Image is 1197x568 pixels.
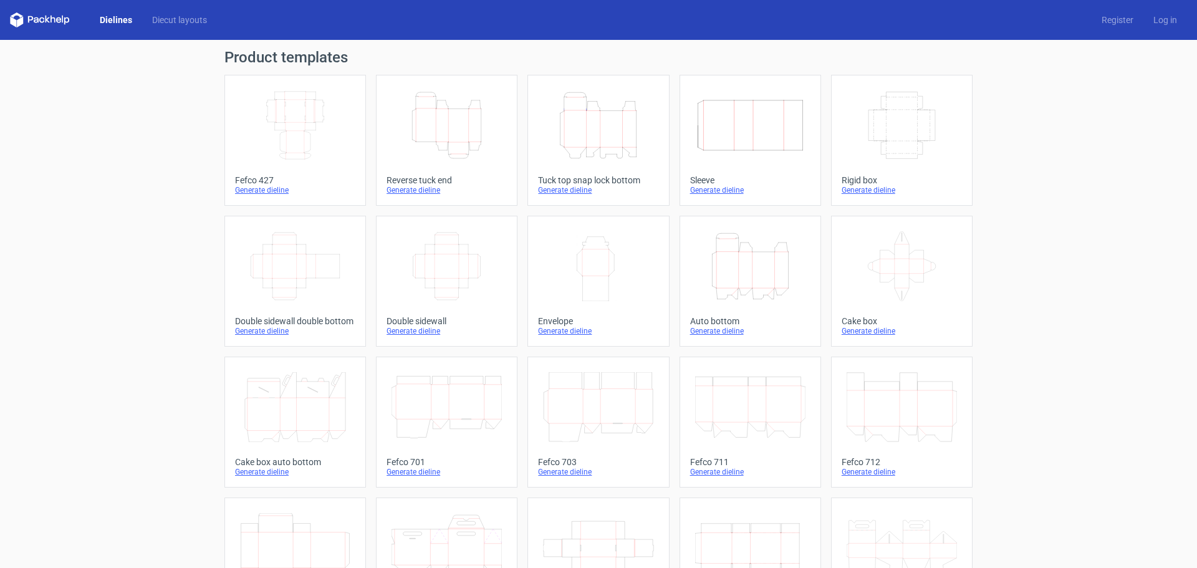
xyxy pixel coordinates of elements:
[387,185,507,195] div: Generate dieline
[538,457,658,467] div: Fefco 703
[235,457,355,467] div: Cake box auto bottom
[842,326,962,336] div: Generate dieline
[538,316,658,326] div: Envelope
[842,185,962,195] div: Generate dieline
[376,216,517,347] a: Double sidewallGenerate dieline
[235,316,355,326] div: Double sidewall double bottom
[690,467,810,477] div: Generate dieline
[690,457,810,467] div: Fefco 711
[376,75,517,206] a: Reverse tuck endGenerate dieline
[1143,14,1187,26] a: Log in
[527,75,669,206] a: Tuck top snap lock bottomGenerate dieline
[235,467,355,477] div: Generate dieline
[224,357,366,488] a: Cake box auto bottomGenerate dieline
[224,75,366,206] a: Fefco 427Generate dieline
[842,457,962,467] div: Fefco 712
[831,75,973,206] a: Rigid boxGenerate dieline
[842,467,962,477] div: Generate dieline
[690,316,810,326] div: Auto bottom
[387,316,507,326] div: Double sidewall
[538,326,658,336] div: Generate dieline
[690,175,810,185] div: Sleeve
[387,467,507,477] div: Generate dieline
[376,357,517,488] a: Fefco 701Generate dieline
[842,316,962,326] div: Cake box
[831,216,973,347] a: Cake boxGenerate dieline
[387,326,507,336] div: Generate dieline
[387,457,507,467] div: Fefco 701
[680,75,821,206] a: SleeveGenerate dieline
[831,357,973,488] a: Fefco 712Generate dieline
[842,175,962,185] div: Rigid box
[387,175,507,185] div: Reverse tuck end
[680,357,821,488] a: Fefco 711Generate dieline
[527,357,669,488] a: Fefco 703Generate dieline
[235,185,355,195] div: Generate dieline
[224,50,973,65] h1: Product templates
[235,326,355,336] div: Generate dieline
[680,216,821,347] a: Auto bottomGenerate dieline
[1092,14,1143,26] a: Register
[538,185,658,195] div: Generate dieline
[235,175,355,185] div: Fefco 427
[527,216,669,347] a: EnvelopeGenerate dieline
[224,216,366,347] a: Double sidewall double bottomGenerate dieline
[690,326,810,336] div: Generate dieline
[538,175,658,185] div: Tuck top snap lock bottom
[90,14,142,26] a: Dielines
[142,14,217,26] a: Diecut layouts
[690,185,810,195] div: Generate dieline
[538,467,658,477] div: Generate dieline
